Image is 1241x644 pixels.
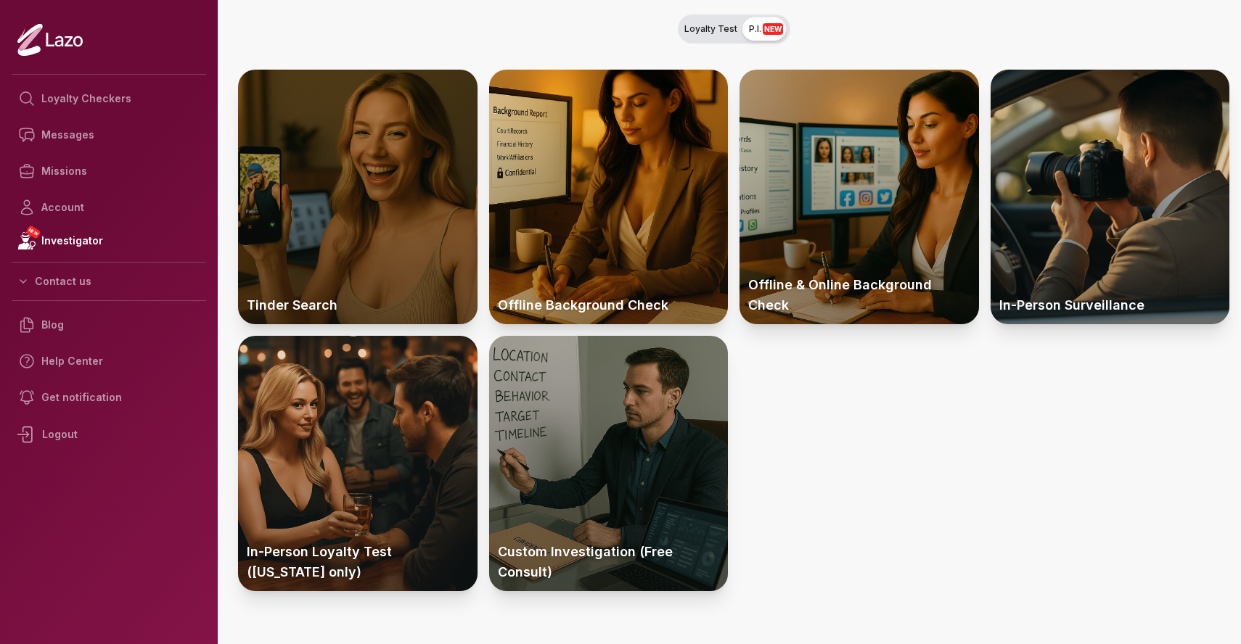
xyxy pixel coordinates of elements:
div: Logout [12,416,206,453]
a: Messages [12,117,206,153]
p: In-Person Loyalty Test ([US_STATE] only) [238,533,478,591]
a: Blog [12,307,206,343]
p: Tinder Search [238,286,478,324]
span: NEW [25,225,41,239]
p: Offline & Online Background Check [740,266,979,324]
span: Loyalty Test [684,23,737,35]
span: NEW [763,23,783,35]
a: Loyalty Checkers [12,80,206,117]
a: Account [12,189,206,226]
button: Contact us [12,268,206,294]
p: In-Person Surveillance [991,286,1230,324]
a: Help Center [12,343,206,379]
a: Missions [12,153,206,189]
span: P.I. [749,23,783,35]
a: NEWInvestigator [12,226,206,256]
p: Offline Background Check [489,286,729,324]
p: Custom Investigation (Free Consult) [489,533,729,591]
a: Get notification [12,379,206,416]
